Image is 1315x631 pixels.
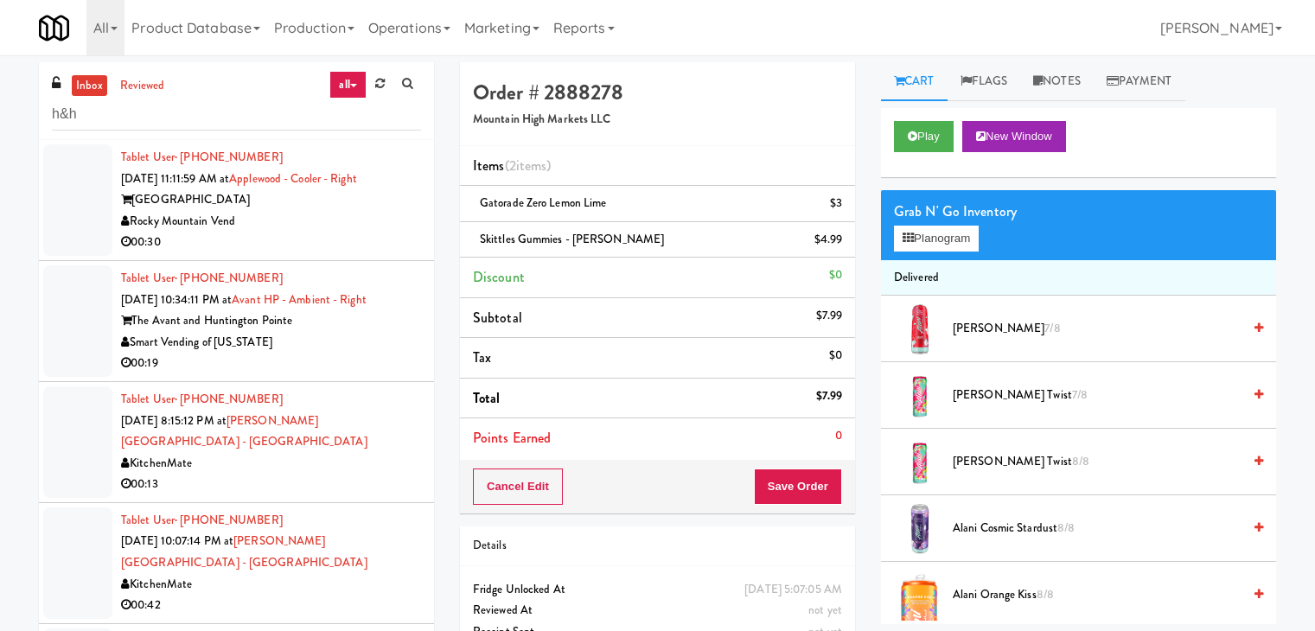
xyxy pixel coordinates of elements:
div: 00:42 [121,595,421,616]
a: Tablet User· [PHONE_NUMBER] [121,391,283,407]
span: 7/8 [1072,386,1088,403]
button: Save Order [754,468,842,505]
span: 8/8 [1072,453,1089,469]
span: [PERSON_NAME] [953,318,1242,340]
ng-pluralize: items [516,156,547,175]
button: Cancel Edit [473,468,563,505]
div: Grab N' Go Inventory [894,199,1263,225]
a: all [329,71,366,99]
div: 00:13 [121,474,421,495]
a: Payment [1094,62,1185,101]
div: $7.99 [816,305,843,327]
input: Search vision orders [52,99,421,131]
span: Alani Orange Kiss [953,584,1242,606]
span: · [PHONE_NUMBER] [175,270,283,286]
li: Tablet User· [PHONE_NUMBER][DATE] 10:34:11 PM atAvant HP - Ambient - RightThe Avant and Huntingto... [39,261,434,382]
div: Fridge Unlocked At [473,579,842,601]
div: $0 [829,345,842,366]
span: [DATE] 8:15:12 PM at [121,412,227,429]
div: [PERSON_NAME]7/8 [946,318,1263,340]
a: Notes [1020,62,1094,101]
div: $3 [830,193,842,214]
span: · [PHONE_NUMBER] [175,149,283,165]
a: Applewood - Cooler - Right [229,170,357,187]
div: $4.99 [814,229,843,251]
a: Avant HP - Ambient - Right [232,291,367,308]
a: Tablet User· [PHONE_NUMBER] [121,270,283,286]
div: $7.99 [816,386,843,407]
span: 8/8 [1057,519,1075,536]
span: Skittles Gummies - [PERSON_NAME] [480,231,664,247]
div: 00:19 [121,353,421,374]
a: Flags [948,62,1021,101]
div: [PERSON_NAME] Twist8/8 [946,451,1263,473]
div: Reviewed At [473,600,842,621]
a: [PERSON_NAME][GEOGRAPHIC_DATA] - [GEOGRAPHIC_DATA] [121,412,367,450]
div: 00:30 [121,232,421,253]
div: Details [473,535,842,557]
li: Tablet User· [PHONE_NUMBER][DATE] 11:11:59 AM atApplewood - Cooler - Right[GEOGRAPHIC_DATA]Rocky ... [39,140,434,261]
span: 7/8 [1044,320,1060,336]
li: Delivered [881,260,1276,296]
span: 8/8 [1037,586,1054,602]
span: Points Earned [473,428,551,448]
a: Cart [881,62,948,101]
span: not yet [808,602,842,618]
div: Alani Cosmic Stardust8/8 [946,518,1263,539]
span: Subtotal [473,308,522,328]
img: Micromart [39,13,69,43]
span: Discount [473,267,525,287]
div: Rocky Mountain Vend [121,211,421,233]
h4: Order # 2888278 [473,81,842,104]
span: · [PHONE_NUMBER] [175,391,283,407]
span: Total [473,388,501,408]
span: [PERSON_NAME] Twist [953,451,1242,473]
h5: Mountain High Markets LLC [473,113,842,126]
div: [PERSON_NAME] Twist7/8 [946,385,1263,406]
span: Gatorade Zero Lemon Lime [480,194,606,211]
span: [DATE] 10:07:14 PM at [121,532,233,549]
a: reviewed [116,75,169,97]
div: $0 [829,265,842,286]
div: 0 [835,425,842,447]
button: New Window [962,121,1066,152]
div: KitchenMate [121,453,421,475]
span: Alani Cosmic Stardust [953,518,1242,539]
span: [PERSON_NAME] Twist [953,385,1242,406]
div: [GEOGRAPHIC_DATA] [121,189,421,211]
span: Tax [473,347,491,367]
div: KitchenMate [121,574,421,596]
span: (2 ) [505,156,552,175]
div: The Avant and Huntington Pointe [121,310,421,332]
a: [PERSON_NAME][GEOGRAPHIC_DATA] - [GEOGRAPHIC_DATA] [121,532,367,570]
a: Tablet User· [PHONE_NUMBER] [121,149,283,165]
button: Play [894,121,954,152]
a: Tablet User· [PHONE_NUMBER] [121,512,283,528]
span: [DATE] 10:34:11 PM at [121,291,232,308]
button: Planogram [894,226,979,252]
span: Items [473,156,551,175]
span: [DATE] 11:11:59 AM at [121,170,229,187]
div: Smart Vending of [US_STATE] [121,332,421,354]
div: Alani Orange Kiss8/8 [946,584,1263,606]
div: [DATE] 5:07:05 AM [744,579,842,601]
span: · [PHONE_NUMBER] [175,512,283,528]
li: Tablet User· [PHONE_NUMBER][DATE] 10:07:14 PM at[PERSON_NAME][GEOGRAPHIC_DATA] - [GEOGRAPHIC_DATA... [39,503,434,624]
a: inbox [72,75,107,97]
li: Tablet User· [PHONE_NUMBER][DATE] 8:15:12 PM at[PERSON_NAME][GEOGRAPHIC_DATA] - [GEOGRAPHIC_DATA]... [39,382,434,503]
